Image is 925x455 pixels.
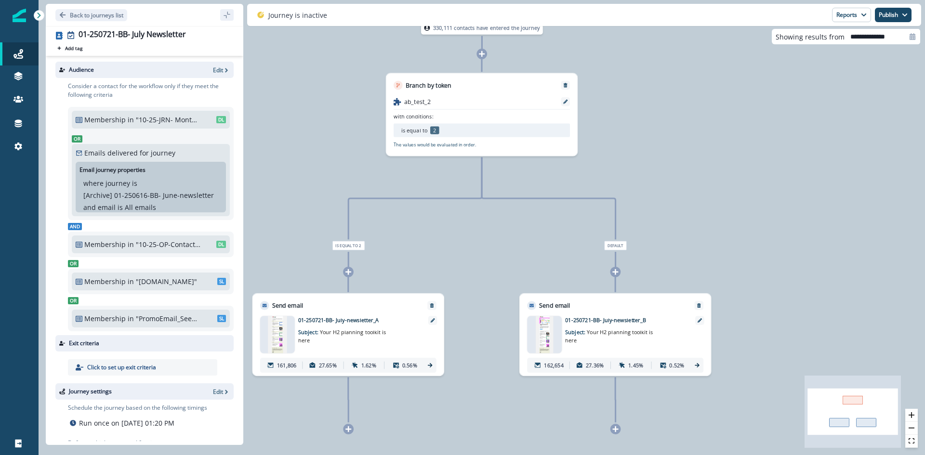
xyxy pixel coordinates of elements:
p: [Archive] 01-250616-BB- June-newsletter [83,190,214,200]
button: zoom out [905,422,918,435]
button: Add tag [55,44,84,52]
p: Membership [84,239,126,249]
p: with conditions: [394,113,434,120]
p: Edit [213,66,223,74]
span: Your H2 planning toolkit is here [298,329,386,344]
p: and email [83,202,116,212]
p: Subject: [565,324,659,344]
p: Define multiple entry qualification [68,439,166,447]
div: Send emailRemoveemail asset unavailable01-250721-BB- July-newsletter_ASubject: Your H2 planning t... [252,293,445,376]
p: Consider a contact for the workflow only if they meet the following criteria [68,82,234,99]
button: fit view [905,435,918,448]
p: 01-250721-BB- July-newsletter_B [565,316,685,324]
p: Journey is inactive [268,10,327,20]
p: Branch by token [406,81,451,90]
p: 162,654 [544,361,563,369]
p: Add tag [65,45,82,51]
p: is [132,178,137,188]
p: Send email [539,301,570,310]
p: Email journey properties [79,166,145,174]
button: Remove [559,83,571,88]
div: is equal to 2 [277,241,420,250]
p: Membership [84,276,126,286]
p: 0.52% [669,361,684,369]
g: Edge from 2a508b59-6c09-4381-9e8e-3910f99509cd to node-edge-labeleee33962-1e73-4c06-9ff8-78303a68... [482,157,616,240]
button: Publish [875,8,912,22]
p: where journey [83,178,130,188]
span: Your H2 planning toolkit is here [565,329,653,344]
p: 27.36% [586,361,604,369]
p: "PromoEmail_SeedList_0225" [136,313,201,324]
img: email asset unavailable [268,316,287,353]
button: Remove [426,303,438,308]
p: "10-25-JRN- Monthly Newsletter" [136,115,201,125]
p: in [128,313,134,324]
p: Journey settings [69,387,112,396]
button: Reports [832,8,871,22]
span: Or [68,297,79,304]
span: is equal to 2 [332,241,364,250]
p: Run once on [DATE] 01:20 PM [79,418,174,428]
div: Default [544,241,687,250]
img: email asset unavailable [536,316,554,353]
span: Or [68,260,79,267]
p: 161,806 [277,361,296,369]
p: Showing results from [776,32,845,42]
span: And [68,223,82,230]
p: "[DOMAIN_NAME]" [136,276,201,286]
div: Branch by tokenRemoveab_test_2with conditions:is equal to 2The values would be evaluated in order. [386,73,578,156]
p: 0.56% [402,361,417,369]
p: All emails [125,202,156,212]
p: in [128,115,134,125]
div: Send emailRemoveemail asset unavailable01-250721-BB- July-newsletter_BSubject: Your H2 planning t... [519,293,712,376]
p: ab_test_2 [404,97,431,106]
button: Remove [693,303,705,308]
img: Inflection [13,9,26,22]
button: Go back [55,9,127,21]
span: Default [604,241,627,250]
button: Edit [213,66,230,74]
p: in [128,239,134,249]
button: zoom in [905,409,918,422]
p: Exit criteria [69,339,99,348]
p: 330,111 contacts have entered the journey [433,24,540,31]
g: Edge from 2a508b59-6c09-4381-9e8e-3910f99509cd to node-edge-label019945db-5daa-4aaa-b471-01a551db... [348,157,482,240]
p: Click to set up exit criteria [87,363,156,372]
p: Send email [272,301,303,310]
p: 1.62% [361,361,376,369]
span: Or [72,135,82,143]
p: Emails delivered for journey [84,148,175,158]
p: The values would be evaluated in order. [394,142,476,148]
button: sidebar collapse toggle [220,9,234,21]
p: "10-25-OP-Contactable" [136,239,201,249]
p: Audience [69,65,94,74]
span: SL [217,278,226,285]
p: Edit [213,388,223,396]
p: Subject: [298,324,392,344]
p: in [128,276,134,286]
button: Edit [213,388,230,396]
span: SL [217,315,226,322]
span: DL [216,241,226,248]
div: 330,111 contacts have entered the journey [410,21,554,35]
p: Membership [84,115,126,125]
p: Back to journeys list [70,11,123,19]
span: DL [216,116,226,123]
p: 2 [430,126,439,134]
p: 01-250721-BB- July-newsletter_A [298,316,418,324]
p: 27.65% [319,361,337,369]
p: Schedule the journey based on the following timings [68,403,207,412]
p: is [118,202,123,212]
p: 1.45% [628,361,643,369]
p: is equal to [401,126,427,134]
div: 01-250721-BB- July Newsletter [79,30,186,40]
p: Membership [84,313,126,324]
